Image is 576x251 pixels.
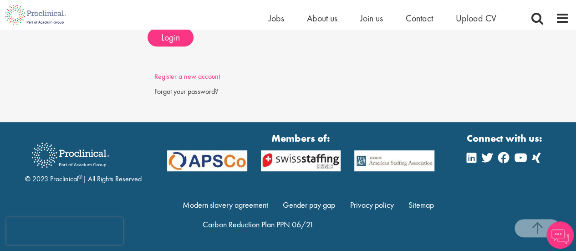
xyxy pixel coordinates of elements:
a: Join us [360,12,383,24]
a: Sitemap [408,200,434,210]
div: Forgot your password? [154,87,422,97]
iframe: reCAPTCHA [6,217,123,245]
button: Login [148,28,194,46]
a: Jobs [269,12,284,24]
a: Register a new account [154,72,220,81]
img: Chatbot [546,221,574,249]
img: APSCo [254,150,348,172]
strong: Members of: [167,131,435,145]
img: APSCo [160,150,254,172]
a: Privacy policy [350,200,394,210]
sup: ® [78,173,82,180]
a: Carbon Reduction Plan PPN 06/21 [203,219,313,230]
img: APSCo [347,150,441,172]
strong: Connect with us: [467,131,544,145]
span: Login [161,31,180,43]
a: About us [307,12,337,24]
div: © 2023 Proclinical | All Rights Reserved [25,136,142,184]
a: Contact [406,12,433,24]
img: Proclinical Recruitment [25,136,116,174]
a: Upload CV [456,12,496,24]
a: Gender pay gap [283,200,335,210]
a: Modern slavery agreement [183,200,268,210]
